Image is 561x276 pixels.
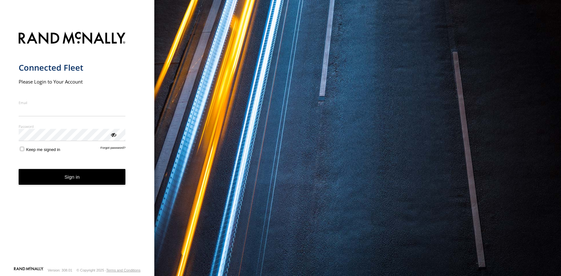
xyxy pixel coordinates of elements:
div: ViewPassword [110,131,116,138]
input: Keep me signed in [20,147,24,151]
a: Visit our Website [14,267,43,273]
div: Version: 308.01 [48,268,72,272]
a: Forgot password? [101,146,126,152]
form: main [19,28,136,266]
h1: Connected Fleet [19,62,126,73]
button: Sign in [19,169,126,185]
label: Email [19,100,126,105]
img: Rand McNally [19,31,126,47]
label: Password [19,124,126,129]
div: © Copyright 2025 - [77,268,140,272]
h2: Please Login to Your Account [19,78,126,85]
span: Keep me signed in [26,147,60,152]
a: Terms and Conditions [106,268,140,272]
